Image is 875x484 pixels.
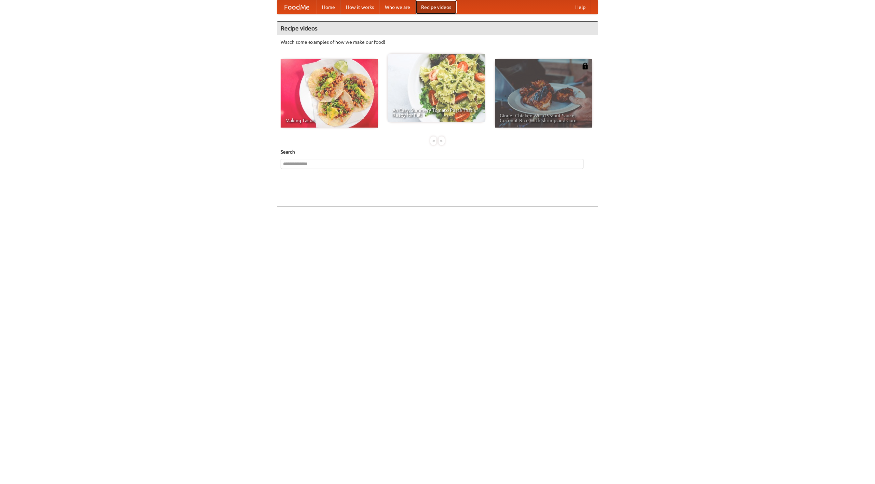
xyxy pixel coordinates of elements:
a: Making Tacos [281,59,378,128]
a: Who we are [379,0,416,14]
div: « [430,136,436,145]
div: » [439,136,445,145]
a: Help [570,0,591,14]
h4: Recipe videos [277,22,598,35]
span: Making Tacos [285,118,373,123]
a: An Easy, Summery Tomato Pasta That's Ready for Fall [388,54,485,122]
a: Home [317,0,340,14]
span: An Easy, Summery Tomato Pasta That's Ready for Fall [392,108,480,117]
a: FoodMe [277,0,317,14]
a: How it works [340,0,379,14]
p: Watch some examples of how we make our food! [281,39,594,45]
a: Recipe videos [416,0,457,14]
img: 483408.png [582,63,589,69]
h5: Search [281,148,594,155]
